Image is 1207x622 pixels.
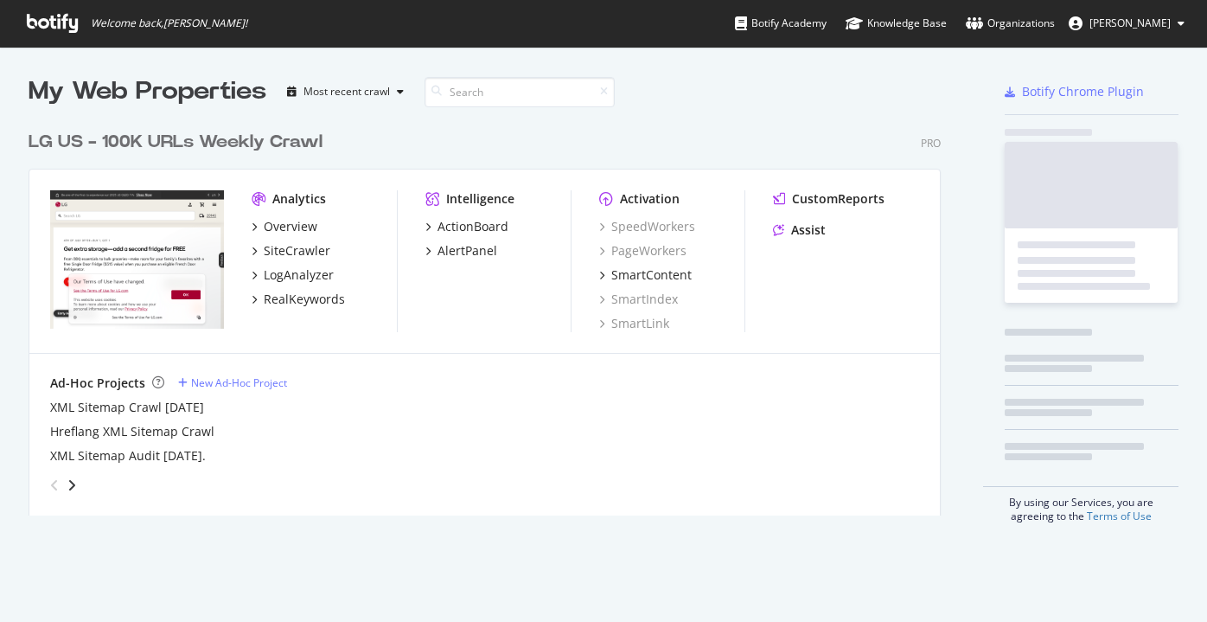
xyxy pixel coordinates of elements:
[425,77,615,107] input: Search
[921,136,941,151] div: Pro
[773,221,826,239] a: Assist
[264,266,334,284] div: LogAnalyzer
[50,190,224,330] img: www.lg.com/us
[983,486,1178,523] div: By using our Services, you are agreeing to the
[1022,83,1144,100] div: Botify Chrome Plugin
[611,266,692,284] div: SmartContent
[29,130,323,155] div: LG US - 100K URLs Weekly Crawl
[43,471,66,499] div: angle-left
[791,221,826,239] div: Assist
[252,218,317,235] a: Overview
[29,74,266,109] div: My Web Properties
[252,266,334,284] a: LogAnalyzer
[280,78,411,106] button: Most recent crawl
[846,15,947,32] div: Knowledge Base
[303,87,390,97] div: Most recent crawl
[1087,509,1152,523] a: Terms of Use
[29,109,955,516] div: grid
[620,190,680,208] div: Activation
[966,15,1055,32] div: Organizations
[437,218,508,235] div: ActionBoard
[735,15,827,32] div: Botify Academy
[1055,10,1198,37] button: [PERSON_NAME]
[599,242,687,260] a: PageWorkers
[437,242,497,260] div: AlertPanel
[252,242,330,260] a: SiteCrawler
[29,130,329,155] a: LG US - 100K URLs Weekly Crawl
[264,291,345,308] div: RealKeywords
[50,447,206,465] a: XML Sitemap Audit [DATE].
[50,399,204,416] a: XML Sitemap Crawl [DATE]
[599,315,669,332] a: SmartLink
[264,218,317,235] div: Overview
[1005,83,1144,100] a: Botify Chrome Plugin
[50,375,145,392] div: Ad-Hoc Projects
[792,190,884,208] div: CustomReports
[599,218,695,235] a: SpeedWorkers
[191,375,287,390] div: New Ad-Hoc Project
[446,190,514,208] div: Intelligence
[272,190,326,208] div: Analytics
[252,291,345,308] a: RealKeywords
[773,190,884,208] a: CustomReports
[264,242,330,260] div: SiteCrawler
[425,218,508,235] a: ActionBoard
[599,291,678,308] a: SmartIndex
[599,266,692,284] a: SmartContent
[91,16,247,30] span: Welcome back, [PERSON_NAME] !
[1089,16,1171,30] span: Matthew Gampel
[66,477,78,494] div: angle-right
[50,423,214,440] a: Hreflang XML Sitemap Crawl
[178,375,287,390] a: New Ad-Hoc Project
[425,242,497,260] a: AlertPanel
